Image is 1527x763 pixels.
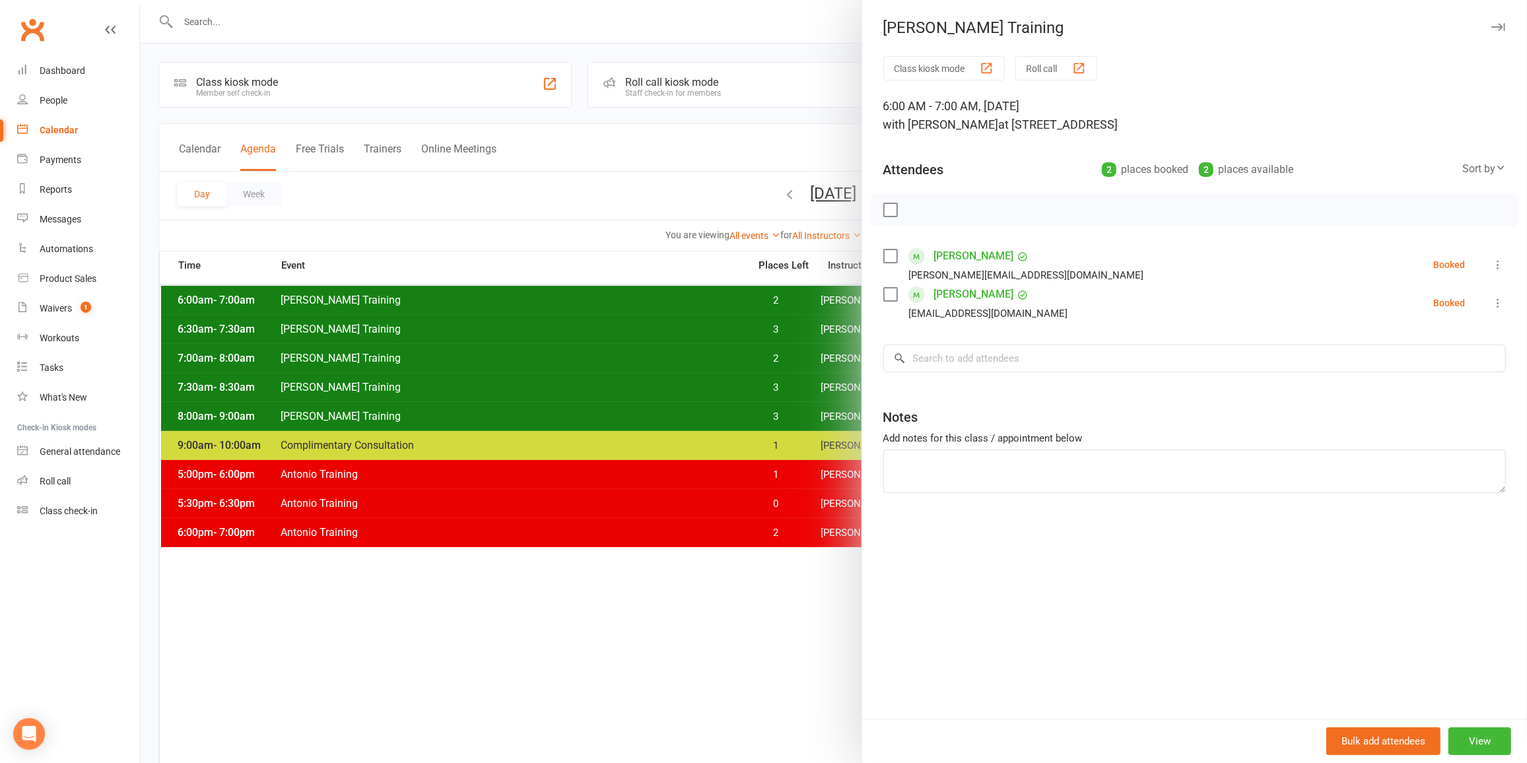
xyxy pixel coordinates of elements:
[17,205,139,234] a: Messages
[1199,160,1293,179] div: places available
[40,362,63,373] div: Tasks
[81,302,91,313] span: 1
[17,145,139,175] a: Payments
[883,97,1506,134] div: 6:00 AM - 7:00 AM, [DATE]
[1102,162,1116,177] div: 2
[883,160,944,179] div: Attendees
[40,273,96,284] div: Product Sales
[934,246,1014,267] a: [PERSON_NAME]
[40,154,81,165] div: Payments
[883,408,918,426] div: Notes
[40,125,78,135] div: Calendar
[862,18,1527,37] div: [PERSON_NAME] Training
[1462,160,1506,178] div: Sort by
[1102,160,1188,179] div: places booked
[17,116,139,145] a: Calendar
[883,117,999,131] span: with [PERSON_NAME]
[17,294,139,323] a: Waivers 1
[40,333,79,343] div: Workouts
[17,86,139,116] a: People
[17,323,139,353] a: Workouts
[1199,162,1213,177] div: 2
[40,446,120,457] div: General attendance
[17,353,139,383] a: Tasks
[40,476,71,486] div: Roll call
[909,305,1068,322] div: [EMAIL_ADDRESS][DOMAIN_NAME]
[1433,298,1465,308] div: Booked
[40,65,85,76] div: Dashboard
[40,95,67,106] div: People
[934,284,1014,305] a: [PERSON_NAME]
[17,264,139,294] a: Product Sales
[17,467,139,496] a: Roll call
[1448,727,1511,755] button: View
[1326,727,1441,755] button: Bulk add attendees
[883,56,1005,81] button: Class kiosk mode
[40,184,72,195] div: Reports
[40,506,98,516] div: Class check-in
[883,345,1506,372] input: Search to add attendees
[17,56,139,86] a: Dashboard
[883,430,1506,446] div: Add notes for this class / appointment below
[13,718,45,750] div: Open Intercom Messenger
[999,117,1118,131] span: at [STREET_ADDRESS]
[40,244,93,254] div: Automations
[17,175,139,205] a: Reports
[17,383,139,413] a: What's New
[16,13,49,46] a: Clubworx
[17,496,139,526] a: Class kiosk mode
[40,303,72,314] div: Waivers
[17,234,139,264] a: Automations
[909,267,1144,284] div: [PERSON_NAME][EMAIL_ADDRESS][DOMAIN_NAME]
[40,392,87,403] div: What's New
[1015,56,1097,81] button: Roll call
[17,437,139,467] a: General attendance kiosk mode
[40,214,81,224] div: Messages
[1433,260,1465,269] div: Booked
